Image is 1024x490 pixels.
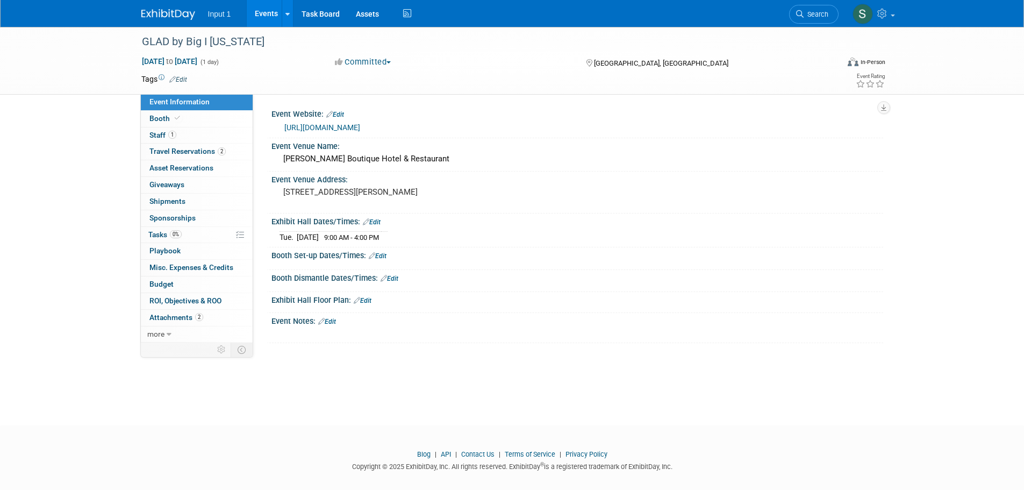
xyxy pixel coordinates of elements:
[324,233,379,242] span: 9:00 AM - 4:00 PM
[496,450,503,458] span: |
[432,450,439,458] span: |
[369,252,386,260] a: Edit
[141,74,187,84] td: Tags
[170,230,182,238] span: 0%
[283,187,514,197] pre: [STREET_ADDRESS][PERSON_NAME]
[284,123,360,132] a: [URL][DOMAIN_NAME]
[141,144,253,160] a: Travel Reservations2
[169,76,187,83] a: Edit
[141,227,253,243] a: Tasks0%
[199,59,219,66] span: (1 day)
[557,450,564,458] span: |
[280,232,297,243] td: Tue.
[149,97,210,106] span: Event Information
[149,180,184,189] span: Giveaways
[208,10,231,18] span: Input 1
[271,172,883,185] div: Event Venue Address:
[212,343,231,357] td: Personalize Event Tab Strip
[149,197,185,205] span: Shipments
[280,151,875,167] div: [PERSON_NAME] Boutique Hotel & Restaurant
[326,111,344,118] a: Edit
[271,292,883,306] div: Exhibit Hall Floor Plan:
[141,326,253,343] a: more
[141,160,253,176] a: Asset Reservations
[141,127,253,144] a: Staff1
[856,74,885,79] div: Event Rating
[565,450,607,458] a: Privacy Policy
[138,32,822,52] div: GLAD by Big I [US_STATE]
[149,296,221,305] span: ROI, Objectives & ROO
[231,343,253,357] td: Toggle Event Tabs
[381,275,398,282] a: Edit
[271,313,883,327] div: Event Notes:
[149,114,182,123] span: Booth
[149,164,213,172] span: Asset Reservations
[331,56,395,68] button: Committed
[297,232,319,243] td: [DATE]
[141,276,253,293] a: Budget
[860,58,885,66] div: In-Person
[147,330,164,338] span: more
[271,270,883,284] div: Booth Dismantle Dates/Times:
[149,246,181,255] span: Playbook
[141,194,253,210] a: Shipments
[141,56,198,66] span: [DATE] [DATE]
[141,310,253,326] a: Attachments2
[149,131,176,139] span: Staff
[505,450,555,458] a: Terms of Service
[789,5,839,24] a: Search
[141,177,253,193] a: Giveaways
[354,297,371,304] a: Edit
[149,147,226,155] span: Travel Reservations
[218,147,226,155] span: 2
[149,280,174,288] span: Budget
[417,450,431,458] a: Blog
[141,260,253,276] a: Misc. Expenses & Credits
[141,293,253,309] a: ROI, Objectives & ROO
[775,56,886,72] div: Event Format
[363,218,381,226] a: Edit
[318,318,336,325] a: Edit
[141,243,253,259] a: Playbook
[141,210,253,226] a: Sponsorships
[271,214,883,228] div: Exhibit Hall Dates/Times:
[594,59,728,67] span: [GEOGRAPHIC_DATA], [GEOGRAPHIC_DATA]
[461,450,495,458] a: Contact Us
[853,4,873,24] img: Susan Stout
[164,57,175,66] span: to
[271,247,883,261] div: Booth Set-up Dates/Times:
[141,9,195,20] img: ExhibitDay
[848,58,858,66] img: Format-Inperson.png
[271,138,883,152] div: Event Venue Name:
[149,214,196,222] span: Sponsorships
[149,313,203,322] span: Attachments
[175,115,180,121] i: Booth reservation complete
[195,313,203,321] span: 2
[148,230,182,239] span: Tasks
[141,111,253,127] a: Booth
[149,263,233,272] span: Misc. Expenses & Credits
[141,94,253,110] a: Event Information
[441,450,451,458] a: API
[168,131,176,139] span: 1
[453,450,460,458] span: |
[540,461,544,467] sup: ®
[271,106,883,120] div: Event Website:
[804,10,828,18] span: Search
